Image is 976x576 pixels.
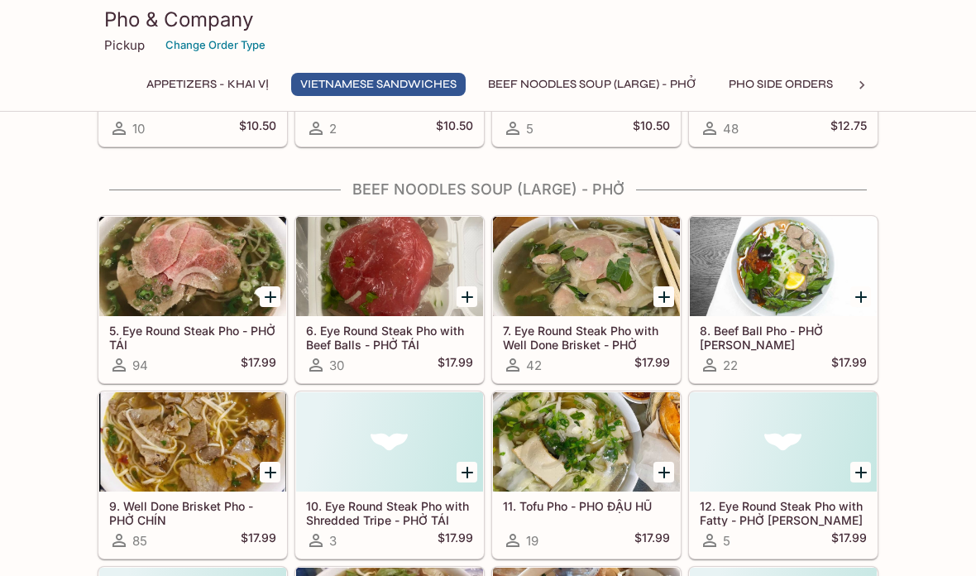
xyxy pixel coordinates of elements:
h5: 12. Eye Round Steak Pho with Fatty - PHỞ [PERSON_NAME] [700,499,867,526]
h5: 10. Eye Round Steak Pho with Shredded Tripe - PHỞ TÁI SÁCH [306,499,473,526]
div: 8. Beef Ball Pho - PHỞ BÒ VIÊN [690,217,877,316]
span: 30 [329,358,344,373]
h5: 9. Well Done Brisket Pho - PHỞ CHÍN [109,499,276,526]
a: 9. Well Done Brisket Pho - PHỞ CHÍN85$17.99 [98,391,287,559]
a: 6. Eye Round Steak Pho with Beef Balls - PHỞ TÁI [PERSON_NAME]30$17.99 [295,216,484,383]
h5: $10.50 [239,118,276,138]
h5: 5. Eye Round Steak Pho - PHỞ TÁI [109,324,276,351]
h3: Pho & Company [104,7,872,32]
span: 5 [526,121,533,137]
h5: 7. Eye Round Steak Pho with Well Done Brisket - PHỞ [PERSON_NAME] [503,324,670,351]
h5: 8. Beef Ball Pho - PHỞ [PERSON_NAME] [700,324,867,351]
button: Add 11. Tofu Pho - PHO ĐẬU HŨ [653,462,674,482]
a: 10. Eye Round Steak Pho with Shredded Tripe - PHỞ TÁI SÁCH3$17.99 [295,391,484,559]
h5: $17.99 [634,530,670,550]
button: Add 10. Eye Round Steak Pho with Shredded Tripe - PHỞ TÁI SÁCH [457,462,477,482]
span: 42 [526,358,542,373]
button: PHO SIDE ORDERS [720,73,842,96]
h5: 11. Tofu Pho - PHO ĐẬU HŨ [503,499,670,513]
span: 85 [132,533,147,549]
button: VIETNAMESE SANDWICHES [291,73,466,96]
h5: $10.50 [633,118,670,138]
button: Add 5. Eye Round Steak Pho - PHỞ TÁI [260,286,280,307]
span: 3 [329,533,337,549]
h5: $17.99 [438,355,473,375]
a: 8. Beef Ball Pho - PHỞ [PERSON_NAME]22$17.99 [689,216,878,383]
h5: $17.99 [831,530,867,550]
span: 48 [723,121,739,137]
span: 94 [132,358,148,373]
button: Change Order Type [158,32,273,58]
span: 5 [723,533,730,549]
div: 9. Well Done Brisket Pho - PHỞ CHÍN [99,392,286,492]
div: 12. Eye Round Steak Pho with Fatty - PHỞ TÁI GẦU [690,392,877,492]
button: Appetizers - KHAI VỊ [137,73,278,96]
button: Add 8. Beef Ball Pho - PHỞ BÒ VIÊN [850,286,871,307]
div: 5. Eye Round Steak Pho - PHỞ TÁI [99,217,286,316]
p: Pickup [104,37,145,53]
h5: $17.99 [241,530,276,550]
div: 7. Eye Round Steak Pho with Well Done Brisket - PHỞ TÁI CHÍN [493,217,680,316]
h4: BEEF NOODLES SOUP (LARGE) - PHỞ [98,180,878,199]
div: 10. Eye Round Steak Pho with Shredded Tripe - PHỞ TÁI SÁCH [296,392,483,492]
div: 6. Eye Round Steak Pho with Beef Balls - PHỞ TÁI BÒ VIÊN [296,217,483,316]
a: 7. Eye Round Steak Pho with Well Done Brisket - PHỞ [PERSON_NAME]42$17.99 [492,216,681,383]
h5: 6. Eye Round Steak Pho with Beef Balls - PHỞ TÁI [PERSON_NAME] [306,324,473,351]
h5: $10.50 [436,118,473,138]
button: Add 12. Eye Round Steak Pho with Fatty - PHỞ TÁI GẦU [850,462,871,482]
a: 5. Eye Round Steak Pho - PHỞ TÁI94$17.99 [98,216,287,383]
span: 10 [132,121,145,137]
h5: $17.99 [241,355,276,375]
h5: $17.99 [438,530,473,550]
a: 12. Eye Round Steak Pho with Fatty - PHỞ [PERSON_NAME]5$17.99 [689,391,878,559]
button: Add 7. Eye Round Steak Pho with Well Done Brisket - PHỞ TÁI CHÍN [653,286,674,307]
span: 19 [526,533,538,549]
a: 11. Tofu Pho - PHO ĐẬU HŨ19$17.99 [492,391,681,559]
h5: $12.75 [830,118,867,138]
h5: $17.99 [831,355,867,375]
h5: $17.99 [634,355,670,375]
div: 11. Tofu Pho - PHO ĐẬU HŨ [493,392,680,492]
button: Add 9. Well Done Brisket Pho - PHỞ CHÍN [260,462,280,482]
button: Add 6. Eye Round Steak Pho with Beef Balls - PHỞ TÁI BÒ VIÊN [457,286,477,307]
span: 2 [329,121,337,137]
button: BEEF NOODLES SOUP (LARGE) - PHỞ [479,73,706,96]
span: 22 [723,358,738,373]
